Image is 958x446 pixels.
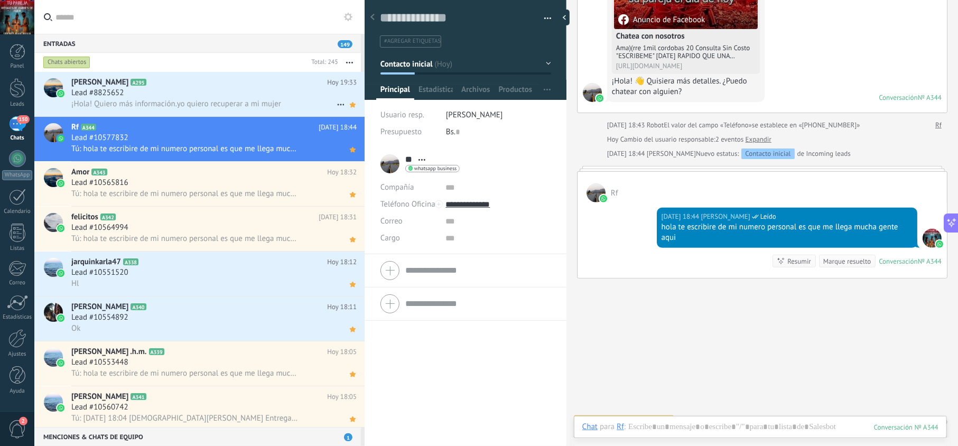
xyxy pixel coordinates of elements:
span: Lead #10554892 [71,312,128,323]
div: Rf [617,422,624,431]
span: whatsapp business [414,166,457,171]
span: [PERSON_NAME] .h.m. [71,347,147,357]
a: avataricon[PERSON_NAME]A341Hoy 18:05Lead #10560742Tú: [DATE] 18:04 [DEMOGRAPHIC_DATA][PERSON_NAME... [34,386,365,431]
span: jarquinkarla47 [71,257,121,267]
div: [URL][DOMAIN_NAME] [616,62,756,70]
div: WhatsApp [2,170,32,180]
span: Amor [71,167,89,178]
span: jesus hernandez [923,229,942,248]
div: Chats [2,135,33,142]
span: Teléfono Oficina [380,199,435,209]
img: waba.svg [596,95,603,102]
div: Bs. [446,124,551,141]
span: Archivos [461,85,490,100]
span: Productos [499,85,533,100]
span: Lead #10577832 [71,133,128,143]
span: Ok [71,323,80,333]
a: avatariconRfA344[DATE] 18:44Lead #10577832Tú: hola te escribire de mi numero personal es que me l... [34,117,365,161]
div: 344 [874,423,938,432]
div: Cambio del usuario responsable: [607,134,771,145]
span: Tú: hola te escribire de mi numero personal es que me llega mucha gente aqui [71,189,299,199]
span: 149 [338,40,352,48]
span: jesus hernandez [647,149,696,158]
span: Lead #10560742 [71,402,128,413]
div: [DATE] 18:43 [607,120,647,131]
span: Estadísticas [418,85,453,100]
a: avatariconAmorA343Hoy 18:32Lead #10565816Tú: hola te escribire de mi numero personal es que me ll... [34,162,365,206]
span: Leído [760,211,776,222]
a: avatariconjarquinkarla47A338Hoy 18:12Lead #10551520Hl [34,252,365,296]
div: Anuncio de Facebook [618,14,705,25]
span: A295 [131,79,146,86]
span: A341 [131,393,146,400]
span: [PERSON_NAME] [71,302,128,312]
img: waba.svg [600,195,607,202]
span: Nuevo estatus: [696,148,739,159]
span: Lead #10553448 [71,357,128,368]
span: Hoy 18:11 [327,302,357,312]
span: Usuario resp. [380,110,424,120]
img: waba.svg [936,240,943,248]
div: Ayuda [2,388,33,395]
span: Hl [71,278,79,289]
div: Conversación [879,93,918,102]
span: [PERSON_NAME] [446,110,503,120]
span: Lead #10551520 [71,267,128,278]
span: Tú: hola te escribire de mi numero personal es que me llega mucha gente aqui [71,234,299,244]
span: A340 [131,303,146,310]
span: Presupuesto [380,127,422,137]
span: A338 [123,258,138,265]
div: Listas [2,245,33,252]
span: Lead #10564994 [71,222,128,233]
div: Panel [2,63,33,70]
img: icon [57,270,64,277]
span: 2 [19,417,27,425]
span: Rf [583,83,602,102]
img: icon [57,180,64,187]
span: Principal [380,85,410,100]
div: Contacto inicial [741,148,794,159]
span: para [600,422,615,432]
span: Tú: hola te escribire de mi numero personal es que me llega mucha gente aqui [71,144,299,154]
span: Rf [71,122,79,133]
div: № A344 [918,257,942,266]
div: Ajustes [2,351,33,358]
div: hola te escribire de mi numero personal es que me llega mucha gente aqui [662,222,913,243]
span: jesus hernandez (Oficina de Venta) [701,211,750,222]
div: Presupuesto [380,124,438,141]
div: Calendario [2,208,33,215]
a: Expandir [746,134,771,145]
span: Robot [647,120,664,129]
span: : [624,422,626,432]
span: Lead #10565816 [71,178,128,188]
span: #agregar etiquetas [384,38,441,45]
span: Hoy 18:05 [327,392,357,402]
div: ¡Hola! 👋 Quisiera más detalles. ¿Puedo chatear con alguien? [612,76,760,97]
div: Hoy [607,134,620,145]
div: Total: 245 [307,57,338,68]
div: Cargo [380,230,438,247]
span: A342 [100,213,116,220]
a: Rf [935,120,942,131]
img: icon [57,404,64,412]
span: A339 [149,348,164,355]
div: № A344 [918,93,942,102]
span: [DATE] 18:44 [319,122,357,133]
span: [DATE] 18:31 [319,212,357,222]
a: avatariconfelicitosA342[DATE] 18:31Lead #10564994Tú: hola te escribire de mi numero personal es q... [34,207,365,251]
div: Chats abiertos [43,56,90,69]
img: icon [57,90,64,97]
div: Marque resuelto [823,256,871,266]
span: [PERSON_NAME] [71,392,128,402]
span: [PERSON_NAME] [71,77,128,88]
div: Menciones & Chats de equipo [34,427,361,446]
a: avataricon[PERSON_NAME]A295Hoy 19:33Lead #8825652¡Hola! Quiero más información.yo quiero recupera... [34,72,365,116]
span: 150 [17,115,29,124]
span: Rf [587,183,606,202]
span: Hoy 18:32 [327,167,357,178]
div: [DATE] 18:44 [662,211,701,222]
span: Hoy 19:33 [327,77,357,88]
a: avataricon[PERSON_NAME]A340Hoy 18:11Lead #10554892Ok [34,296,365,341]
span: Tú: [DATE] 18:04 [DEMOGRAPHIC_DATA][PERSON_NAME] Entregado hola te escribire de mi numero persona... [71,413,299,423]
span: felicitos [71,212,98,222]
